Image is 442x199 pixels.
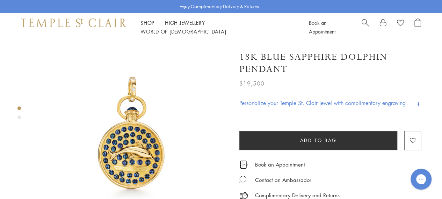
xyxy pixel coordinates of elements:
[21,19,126,27] img: Temple St. Clair
[407,166,435,192] iframe: Gorgias live chat messenger
[239,161,248,169] img: icon_appointment.svg
[255,161,305,168] a: Book an Appointment
[140,19,293,36] nav: Main navigation
[140,28,226,35] a: World of [DEMOGRAPHIC_DATA]World of [DEMOGRAPHIC_DATA]
[397,19,404,29] a: View Wishlist
[165,19,205,26] a: High JewelleryHigh Jewellery
[300,137,337,144] span: Add to bag
[239,79,265,88] span: $19,500
[239,131,397,150] button: Add to bag
[239,51,421,75] h1: 18K Blue Sapphire Dolphin Pendant
[362,19,369,36] a: Search
[180,3,259,10] p: Enjoy Complimentary Delivery & Returns
[239,99,406,107] h4: Personalize your Temple St. Clair jewel with complimentary engraving
[416,96,421,109] h4: +
[414,19,421,36] a: Open Shopping Bag
[239,176,246,183] img: MessageIcon-01_2.svg
[17,105,21,125] div: Product gallery navigation
[255,176,311,184] div: Contact an Ambassador
[309,19,335,35] a: Book an Appointment
[140,19,154,26] a: ShopShop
